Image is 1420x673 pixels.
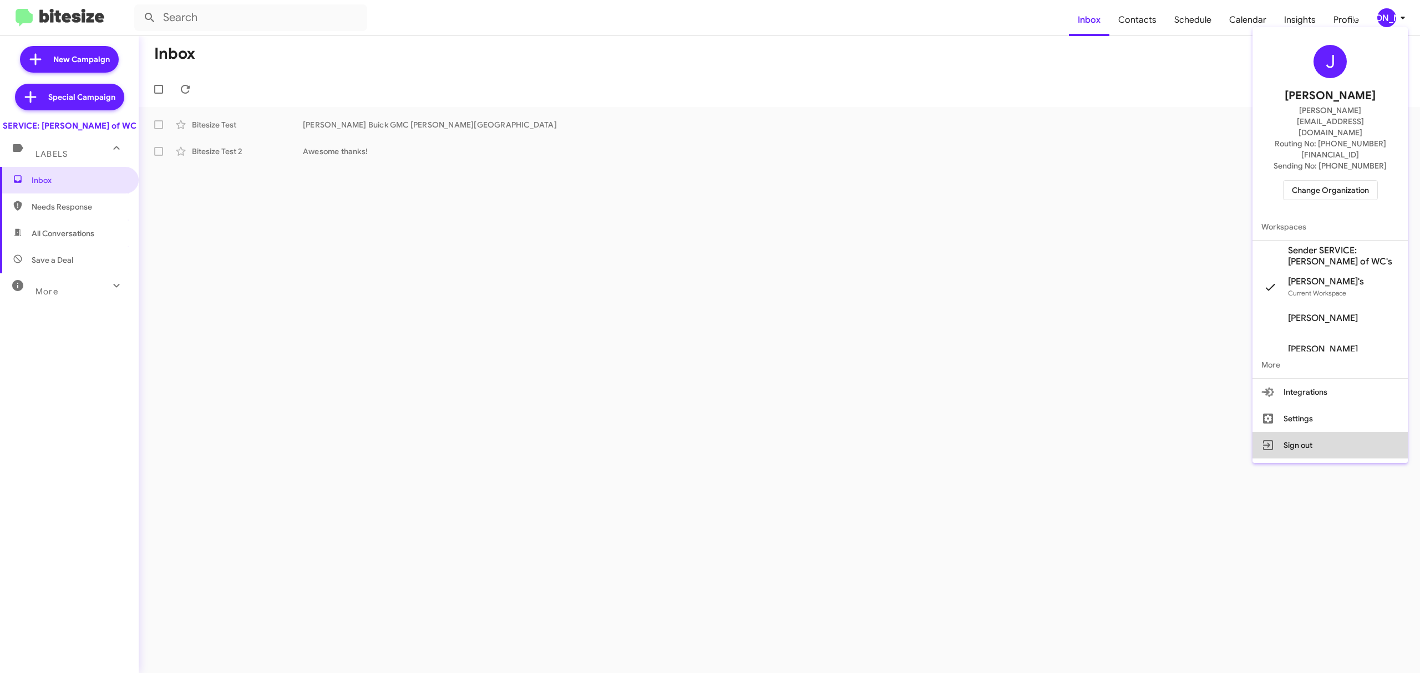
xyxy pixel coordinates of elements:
[1288,289,1346,297] span: Current Workspace
[1252,379,1408,405] button: Integrations
[1285,87,1376,105] span: [PERSON_NAME]
[1252,405,1408,432] button: Settings
[1288,313,1358,324] span: [PERSON_NAME]
[1313,45,1347,78] div: J
[1252,351,1408,378] span: More
[1266,105,1394,138] span: [PERSON_NAME][EMAIL_ADDRESS][DOMAIN_NAME]
[1274,160,1387,171] span: Sending No: [PHONE_NUMBER]
[1252,432,1408,458] button: Sign out
[1288,344,1358,355] span: [PERSON_NAME]
[1283,180,1378,200] button: Change Organization
[1252,213,1408,240] span: Workspaces
[1266,138,1394,160] span: Routing No: [PHONE_NUMBER][FINANCIAL_ID]
[1288,245,1399,267] span: Sender SERVICE: [PERSON_NAME] of WC's
[1288,276,1364,287] span: [PERSON_NAME]'s
[1292,181,1369,200] span: Change Organization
